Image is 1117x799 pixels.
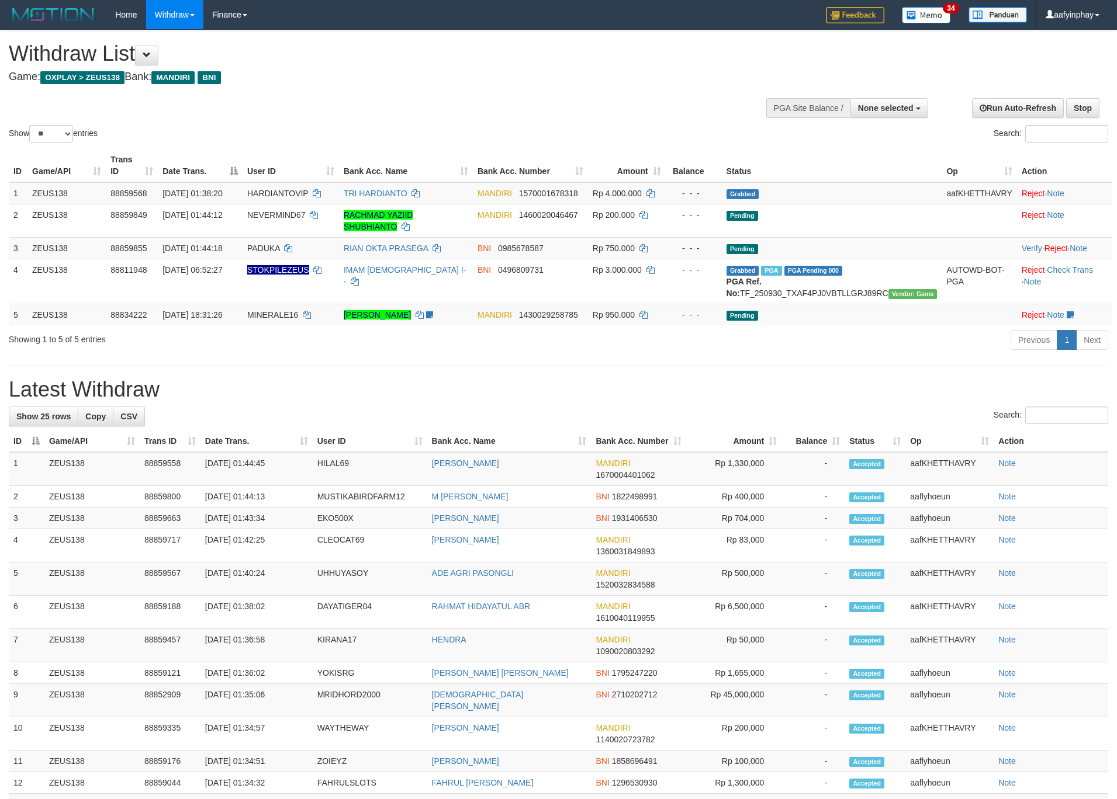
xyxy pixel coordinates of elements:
span: Grabbed [727,266,759,276]
th: Trans ID: activate to sort column ascending [106,149,158,182]
td: aafKHETTHAVRY [905,596,994,629]
td: - [781,508,845,529]
td: aafKHETTHAVRY [905,717,994,751]
td: [DATE] 01:40:24 [200,562,313,596]
div: - - - [670,242,717,254]
td: aafKHETTHAVRY [905,562,994,596]
span: Copy 0496809731 to clipboard [498,265,544,275]
span: MANDIRI [596,535,630,544]
span: OXPLAY > ZEUS138 [40,71,125,84]
td: 88859176 [140,751,200,772]
th: Amount: activate to sort column ascending [588,149,666,182]
div: PGA Site Balance / [766,98,850,118]
td: 5 [9,562,44,596]
a: Note [998,756,1016,766]
a: Run Auto-Refresh [972,98,1064,118]
a: Reject [1022,189,1045,198]
span: Rp 4.000.000 [593,189,642,198]
span: 88859849 [110,210,147,220]
a: Previous [1011,330,1057,350]
a: Note [998,690,1016,699]
td: CLEOCAT69 [313,529,427,562]
span: Show 25 rows [16,412,71,421]
span: Pending [727,244,758,254]
span: Vendor URL: https://trx31.1velocity.biz [888,289,938,299]
td: 7 [9,629,44,662]
td: [DATE] 01:34:32 [200,772,313,794]
td: Rp 100,000 [686,751,781,772]
span: [DATE] 01:44:18 [162,244,222,253]
span: [DATE] 06:52:27 [162,265,222,275]
a: Note [998,513,1016,523]
td: MRIDHORD2000 [313,684,427,717]
td: 88859663 [140,508,200,529]
td: - [781,529,845,562]
a: CSV [113,407,145,426]
span: Accepted [849,779,884,788]
span: Accepted [849,602,884,612]
span: BNI [596,513,609,523]
td: 4 [9,529,44,562]
a: IMAM [DEMOGRAPHIC_DATA] I-- [344,265,466,286]
td: 11 [9,751,44,772]
th: Status [722,149,942,182]
td: ZEUS138 [27,304,106,325]
a: Note [1047,310,1064,319]
td: 88859717 [140,529,200,562]
td: aaflyhoeun [905,684,994,717]
a: Note [998,635,1016,644]
span: Accepted [849,669,884,679]
a: Copy [78,407,113,426]
td: ZEUS138 [44,629,140,662]
span: PGA Pending [784,266,843,276]
span: 88859568 [110,189,147,198]
td: ZEUS138 [44,452,140,486]
th: ID [9,149,27,182]
td: - [781,772,845,794]
a: RIAN OKTA PRASEGA [344,244,428,253]
span: Copy 1296530930 to clipboard [612,778,658,787]
span: None selected [858,103,914,113]
td: aaflyhoeun [905,772,994,794]
a: Note [998,602,1016,611]
span: BNI [596,756,609,766]
span: MANDIRI [478,310,512,319]
td: · [1017,182,1112,204]
td: - [781,562,845,596]
td: Rp 704,000 [686,508,781,529]
span: BNI [596,690,609,699]
span: Copy 1460020046467 to clipboard [519,210,578,220]
span: Accepted [849,536,884,546]
span: Accepted [849,459,884,469]
a: TRI HARDIANTO [344,189,407,198]
a: [PERSON_NAME] [432,513,499,523]
td: 2 [9,486,44,508]
span: Accepted [849,690,884,700]
a: [PERSON_NAME] [344,310,411,319]
td: 6 [9,596,44,629]
td: ZEUS138 [44,684,140,717]
span: Accepted [849,635,884,645]
span: Copy 1090020803292 to clipboard [596,647,655,656]
td: AUTOWD-BOT-PGA [942,259,1016,304]
th: Date Trans.: activate to sort column descending [158,149,243,182]
td: UHHUYASOY [313,562,427,596]
div: - - - [670,209,717,221]
td: ZEUS138 [44,508,140,529]
label: Search: [994,407,1108,424]
a: Reject [1022,210,1045,220]
th: Bank Acc. Name: activate to sort column ascending [427,430,592,452]
td: 5 [9,304,27,325]
img: MOTION_logo.png [9,6,98,23]
td: HILAL69 [313,452,427,486]
th: Balance: activate to sort column ascending [781,430,845,452]
td: 8 [9,662,44,684]
a: Note [1047,189,1064,198]
a: Note [1047,210,1064,220]
h1: Latest Withdraw [9,378,1108,401]
button: None selected [850,98,928,118]
span: NEVERMIND67 [247,210,306,220]
img: Button%20Memo.svg [902,7,951,23]
a: Note [998,778,1016,787]
td: 88859457 [140,629,200,662]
